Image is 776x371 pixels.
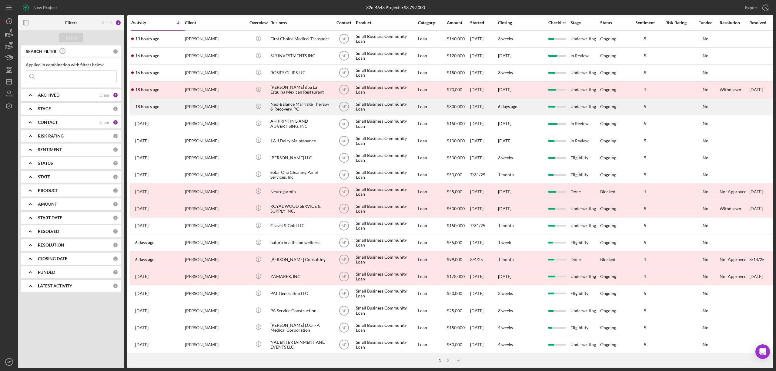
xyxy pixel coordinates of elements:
div: Small Business Community Loan [356,218,416,234]
time: 1 month [498,223,514,228]
div: 0 [113,201,118,207]
div: 1 [630,274,660,279]
div: 7/31/25 [470,218,497,234]
div: Ongoing [600,206,616,211]
div: Done [570,252,600,268]
div: Eligibility [570,150,600,166]
div: In Review [570,116,600,132]
div: Ongoing [600,70,616,75]
div: Eligibility [570,320,600,336]
div: Underwriting [570,65,600,81]
div: Loan [418,303,446,319]
time: [DATE] [498,274,511,279]
div: 1 [630,87,660,92]
div: Status [600,20,629,25]
div: Small Business Community Loan [356,184,416,200]
div: Eligibility [570,235,600,251]
div: Withdrawn [720,87,741,92]
div: Clear [99,120,110,125]
text: AE [341,105,346,109]
div: [DATE] [470,48,497,64]
div: Ongoing [600,155,616,160]
div: [PERSON_NAME] [185,303,246,319]
div: No [692,155,719,160]
div: Loan [418,200,446,217]
time: 3 weeks [498,36,513,41]
div: No [692,172,719,177]
b: RESOLVED [38,229,59,234]
div: 8/4/25 [470,252,497,268]
div: 0 [113,161,118,166]
text: AE [341,71,346,75]
div: Small Business Community Loan [356,31,416,47]
div: No [692,189,719,194]
div: Eligibility [570,167,600,183]
div: 0 [113,283,118,289]
div: No [692,240,719,245]
div: Underwriting [570,99,600,115]
div: 5 [630,70,660,75]
div: $120,000 [447,48,470,64]
div: Ongoing [600,291,616,296]
time: 2025-08-13 18:15 [135,155,149,160]
div: [DATE] [470,320,497,336]
div: [PERSON_NAME] [185,150,246,166]
div: Contact [333,20,355,25]
time: 3 weeks [498,155,513,160]
div: Ongoing [600,308,616,313]
div: Apply [66,33,77,42]
div: SJR INVESTMENTS INC [270,48,331,64]
time: 2025-08-15 00:57 [135,70,159,75]
div: $150,000 [447,320,470,336]
time: 2025-08-09 18:38 [135,257,155,262]
div: Ongoing [600,223,616,228]
div: No [692,274,719,279]
b: CLOSING DATE [38,256,67,261]
div: Closing [498,20,544,25]
text: AE [341,190,346,194]
div: [PERSON_NAME] [185,99,246,115]
div: Not Approved [720,189,747,194]
div: Loan [418,218,446,234]
div: Underwriting [570,82,600,98]
time: 2025-08-06 17:59 [135,308,149,313]
div: [PERSON_NAME] [185,48,246,64]
div: 0 [113,242,118,248]
div: Underwriting [570,218,600,234]
div: First Choice Medical Transport [270,31,331,47]
div: 5 [630,53,660,58]
div: 5 [630,155,660,160]
div: Ongoing [600,172,616,177]
text: AE [341,207,346,211]
div: Underwriting [570,303,600,319]
div: Blocked [600,257,615,262]
div: 5 [630,172,660,177]
b: CONTACT [38,120,58,125]
div: Not Approved [720,274,747,279]
b: RISK RATING [38,134,64,138]
div: Resolution [720,20,749,25]
div: $178,000 [447,269,470,285]
div: Small Business Community Loan [356,286,416,302]
div: Neurogarmin [270,184,331,200]
b: STATE [38,174,50,179]
text: AE [341,292,346,296]
b: STATUS [38,161,53,166]
div: Small Business Community Loan [356,65,416,81]
b: ARCHIVED [38,93,59,98]
div: 5 [630,223,660,228]
div: Product [356,20,416,25]
div: Eligibility [570,286,600,302]
div: [PERSON_NAME] [185,31,246,47]
div: No [692,138,719,143]
div: $50,000 [447,286,470,302]
div: Ongoing [600,53,616,58]
div: $150,000 [447,65,470,81]
div: 0 [113,49,118,54]
div: [PERSON_NAME] [185,167,246,183]
div: [DATE] [470,200,497,217]
div: [PERSON_NAME] [185,218,246,234]
div: Small Business Community Loan [356,133,416,149]
div: Gravel & Gold LLC [270,218,331,234]
div: Category [418,20,446,25]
